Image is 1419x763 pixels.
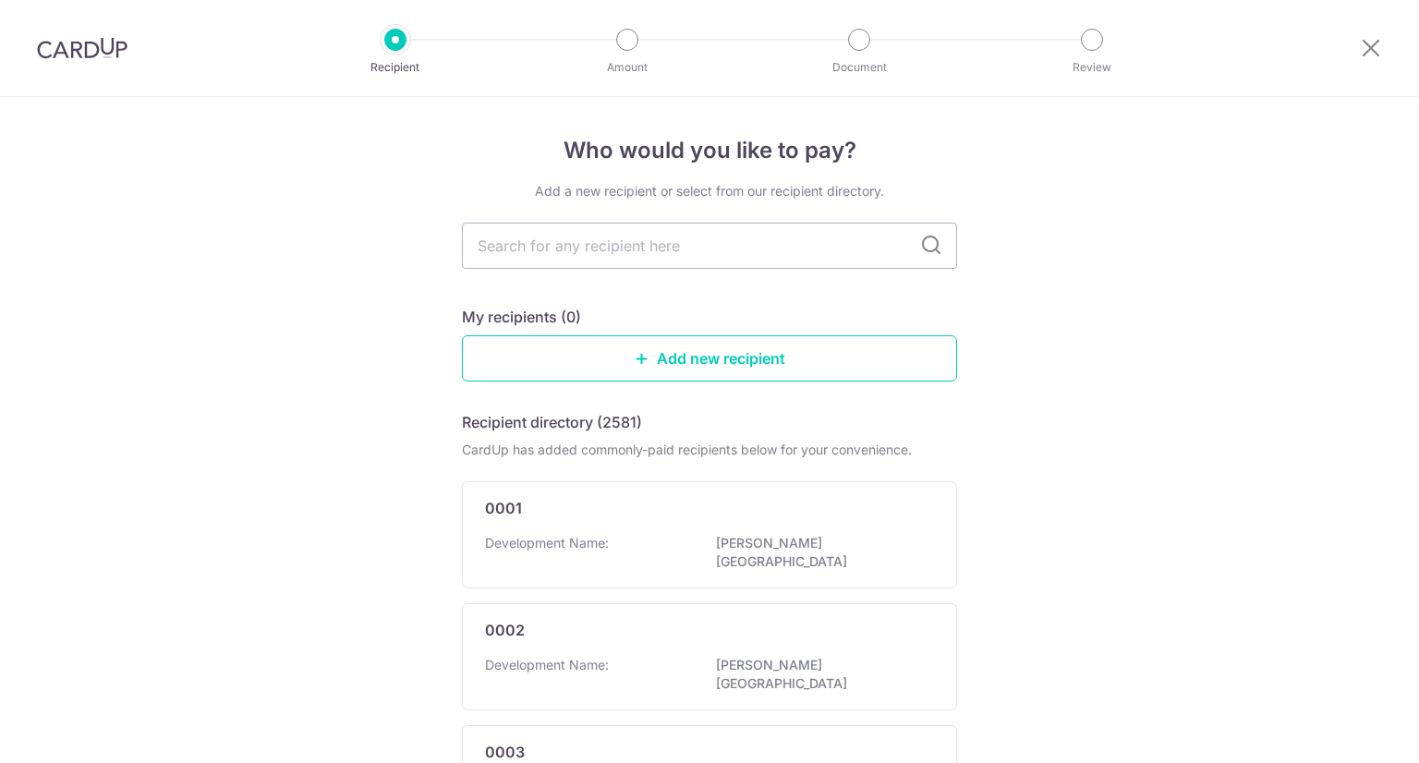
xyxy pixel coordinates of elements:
[37,37,127,59] img: CardUp
[462,223,957,269] input: Search for any recipient here
[485,741,525,763] p: 0003
[716,656,923,693] p: [PERSON_NAME][GEOGRAPHIC_DATA]
[462,182,957,200] div: Add a new recipient or select from our recipient directory.
[462,441,957,459] div: CardUp has added commonly-paid recipients below for your convenience.
[791,58,928,77] p: Document
[716,534,923,571] p: [PERSON_NAME][GEOGRAPHIC_DATA]
[485,656,609,674] p: Development Name:
[485,619,525,641] p: 0002
[327,58,464,77] p: Recipient
[1024,58,1160,77] p: Review
[462,411,642,433] h5: Recipient directory (2581)
[1301,708,1401,754] iframe: Opens a widget where you can find more information
[462,306,581,328] h5: My recipients (0)
[485,497,522,519] p: 0001
[559,58,696,77] p: Amount
[462,335,957,381] a: Add new recipient
[485,534,609,552] p: Development Name:
[462,134,957,167] h4: Who would you like to pay?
